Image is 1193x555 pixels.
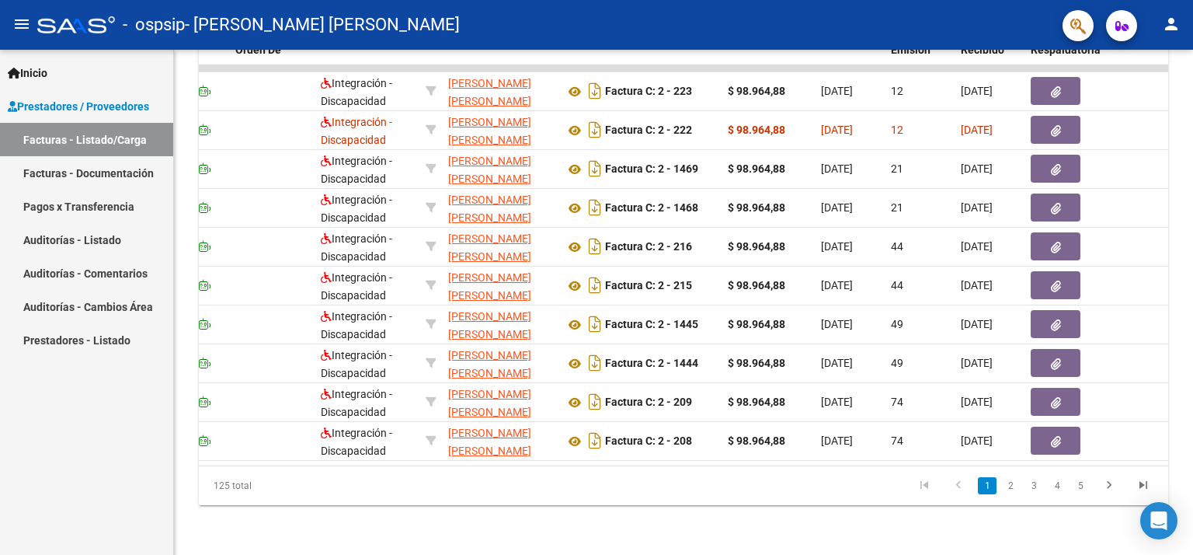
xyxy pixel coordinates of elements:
span: [PERSON_NAME] [PERSON_NAME] [PERSON_NAME] [448,271,531,319]
div: 27222660330 [448,347,552,379]
span: [DATE] [961,124,993,136]
a: 4 [1048,477,1066,494]
span: [DATE] [821,162,853,175]
div: 27188485443 [448,269,552,302]
span: [DATE] [961,318,993,330]
span: [DATE] [961,240,993,253]
mat-icon: person [1162,15,1181,33]
div: 27188485443 [448,424,552,457]
span: [PERSON_NAME] [PERSON_NAME] [PERSON_NAME] [448,427,531,475]
span: Inicio [8,65,47,82]
div: 27188485443 [448,230,552,263]
span: 49 [891,318,903,330]
span: Integración - Discapacidad [321,116,392,146]
i: Descargar documento [585,156,605,181]
span: [DATE] [821,396,853,408]
i: Descargar documento [585,234,605,259]
strong: Factura C: 2 - 222 [605,124,692,137]
span: Doc Respaldatoria [1031,26,1101,56]
strong: Factura C: 2 - 223 [605,86,692,98]
a: go to next page [1094,477,1124,494]
span: 44 [891,240,903,253]
span: Integración - Discapacidad [321,232,392,263]
i: Descargar documento [585,428,605,453]
span: 74 [891,435,903,447]
span: [PERSON_NAME] [PERSON_NAME] [448,155,531,185]
strong: $ 98.964,88 [728,124,785,136]
span: Prestadores / Proveedores [8,98,149,115]
li: page 2 [999,473,1022,499]
i: Descargar documento [585,79,605,103]
span: [DATE] [961,85,993,97]
div: Open Intercom Messenger [1140,502,1177,539]
strong: Factura C: 2 - 1468 [605,202,698,215]
i: Descargar documento [585,117,605,142]
strong: $ 98.964,88 [728,357,785,369]
div: 27188485443 [448,75,552,107]
li: page 1 [976,473,999,499]
span: [DATE] [961,396,993,408]
a: go to first page [910,477,939,494]
strong: Factura C: 2 - 215 [605,280,692,292]
span: - [PERSON_NAME] [PERSON_NAME] [185,8,460,42]
span: [PERSON_NAME] [PERSON_NAME] [448,349,531,379]
span: 49 [891,357,903,369]
a: 5 [1071,477,1090,494]
a: 1 [978,477,996,494]
span: [PERSON_NAME] [PERSON_NAME] [448,310,531,340]
span: Integración - Discapacidad [321,271,392,302]
strong: Factura C: 2 - 216 [605,241,692,253]
span: 12 [891,85,903,97]
div: 27222660330 [448,308,552,340]
span: [DATE] [821,240,853,253]
span: Integración - Discapacidad [321,310,392,340]
span: Fecha Recibido [961,26,1004,56]
span: 12 [891,124,903,136]
span: [DATE] [821,318,853,330]
span: Integración - Discapacidad [321,155,392,185]
span: Integración - Discapacidad [321,77,392,107]
span: Días desde Emisión [891,26,945,56]
span: [DATE] [821,85,853,97]
i: Descargar documento [585,351,605,375]
i: Descargar documento [585,389,605,414]
mat-icon: menu [12,15,31,33]
span: 74 [891,396,903,408]
strong: Factura C: 2 - 209 [605,396,692,409]
i: Descargar documento [585,273,605,298]
strong: Factura C: 2 - 1469 [605,163,698,176]
span: 44 [891,279,903,291]
span: [DATE] [961,357,993,369]
div: 27188485443 [448,386,552,418]
span: Integración - Discapacidad [321,194,392,224]
strong: Factura C: 2 - 1444 [605,358,698,370]
div: 27222660330 [448,152,552,185]
strong: $ 98.964,88 [728,396,785,408]
span: [PERSON_NAME] [PERSON_NAME] [PERSON_NAME] [448,388,531,436]
strong: $ 98.964,88 [728,240,785,253]
span: [PERSON_NAME] [PERSON_NAME] [PERSON_NAME] [448,232,531,281]
strong: $ 98.964,88 [728,162,785,175]
span: [DATE] [821,435,853,447]
span: Integración - Discapacidad [321,388,392,418]
strong: Factura C: 2 - 208 [605,435,692,448]
li: page 5 [1069,473,1092,499]
a: 3 [1024,477,1043,494]
span: Integración - Discapacidad [321,349,392,379]
span: 21 [891,162,903,175]
span: [DATE] [961,162,993,175]
span: [DATE] [961,279,993,291]
strong: $ 98.964,88 [728,318,785,330]
span: [DATE] [961,201,993,214]
span: [DATE] [821,279,853,291]
li: page 4 [1045,473,1069,499]
div: 27188485443 [448,113,552,146]
div: 27222660330 [448,191,552,224]
span: [DATE] [961,435,993,447]
span: [DATE] [821,357,853,369]
div: 125 total [199,466,390,505]
span: Facturado x Orden De [235,26,294,56]
strong: $ 98.964,88 [728,279,785,291]
strong: $ 98.964,88 [728,85,785,97]
a: go to previous page [944,477,973,494]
